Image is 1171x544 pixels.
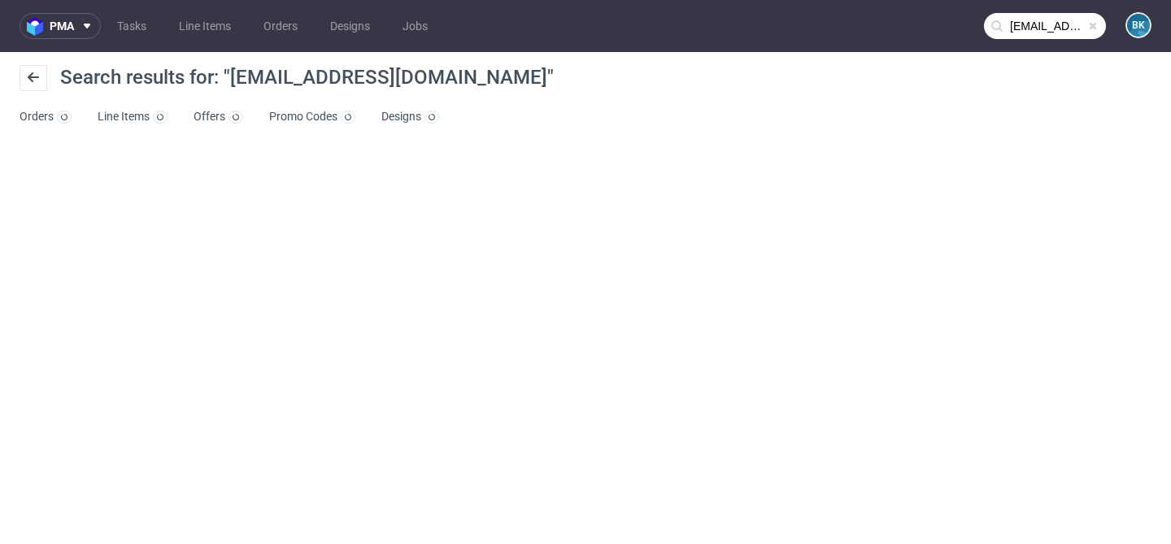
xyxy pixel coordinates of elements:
a: Line Items [169,13,241,39]
a: Line Items [98,104,168,130]
a: Designs [381,104,439,130]
span: pma [50,20,74,32]
a: Orders [20,104,72,130]
a: Offers [194,104,243,130]
span: Search results for: "[EMAIL_ADDRESS][DOMAIN_NAME]" [60,66,554,89]
a: Tasks [107,13,156,39]
a: Designs [320,13,380,39]
a: Orders [254,13,307,39]
a: Promo Codes [269,104,355,130]
button: pma [20,13,101,39]
figcaption: BK [1127,14,1150,37]
a: Jobs [393,13,437,39]
img: logo [27,17,50,36]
